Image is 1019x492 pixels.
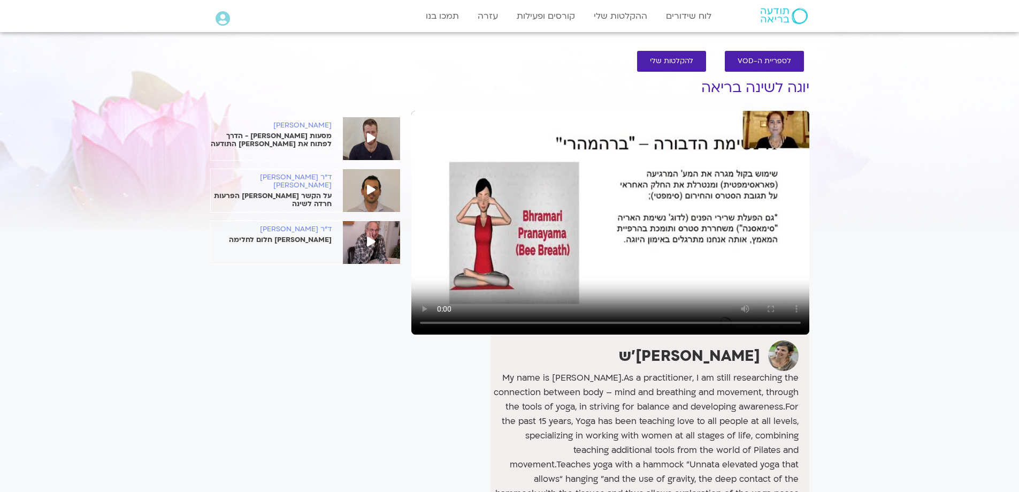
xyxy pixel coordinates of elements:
h1: יוגה לשינה בריאה [411,80,809,96]
img: %D7%93%D7%B4%D7%A8-%D7%99%D7%95%D7%A0%D7%AA%D7%9F-%D7%A7%D7%95%D7%A9%D7%A0%D7%99%D7%A8-scaled-1.gif [343,169,400,212]
a: ד״ר [PERSON_NAME] [PERSON_NAME] חלום לחלימה [211,225,400,244]
span: My name is [PERSON_NAME]. [502,372,624,384]
a: לספריית ה-VOD [725,51,804,72]
a: להקלטות שלי [637,51,706,72]
a: קורסים ופעילות [511,6,580,26]
a: [PERSON_NAME] מסעות [PERSON_NAME] - הדרך לפתוח את [PERSON_NAME] התודעה [211,122,400,148]
a: לוח שידורים [661,6,717,26]
h6: [PERSON_NAME] [211,122,332,130]
img: תודעה בריאה [761,8,808,24]
a: ד"ר [PERSON_NAME] [PERSON_NAME] על הקשר [PERSON_NAME] הפרעות חרדה לשינה [211,173,400,208]
span: לספריית ה-VOD [738,57,791,65]
a: ההקלטות שלי [588,6,653,26]
img: הילה מונצ'ש [768,340,799,371]
span: להקלטות שלי [650,57,693,65]
img: %D7%93%D7%B4%D7%A8-%D7%9E%D7%99%D7%9B%D7%94-%D7%90%D7%A0%D7%A7%D7%95%D7%A8%D7%99-1.jpg [343,221,400,264]
h6: ד״ר [PERSON_NAME] [211,225,332,233]
p: מסעות [PERSON_NAME] - הדרך לפתוח את [PERSON_NAME] התודעה [211,132,332,148]
p: [PERSON_NAME] חלום לחלימה [211,236,332,244]
a: תמכו בנו [420,6,464,26]
p: על הקשר [PERSON_NAME] הפרעות חרדה לשינה [211,192,332,208]
span: As a practitioner, I am still researching the connection between body – mind and breathing and mo... [494,372,799,413]
h6: ד"ר [PERSON_NAME] [PERSON_NAME] [211,173,332,190]
a: עזרה [472,6,503,26]
img: %D7%93%D7%A0%D7%99%D7%90%D7%9C-%D7%98%D7%9C%D7%A8-2-2.jpeg [343,117,400,160]
strong: [PERSON_NAME]'ש [619,346,760,366]
span: For the past 15 years, Yoga has been teaching love to all people at all levels, specializing in w... [502,401,799,471]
